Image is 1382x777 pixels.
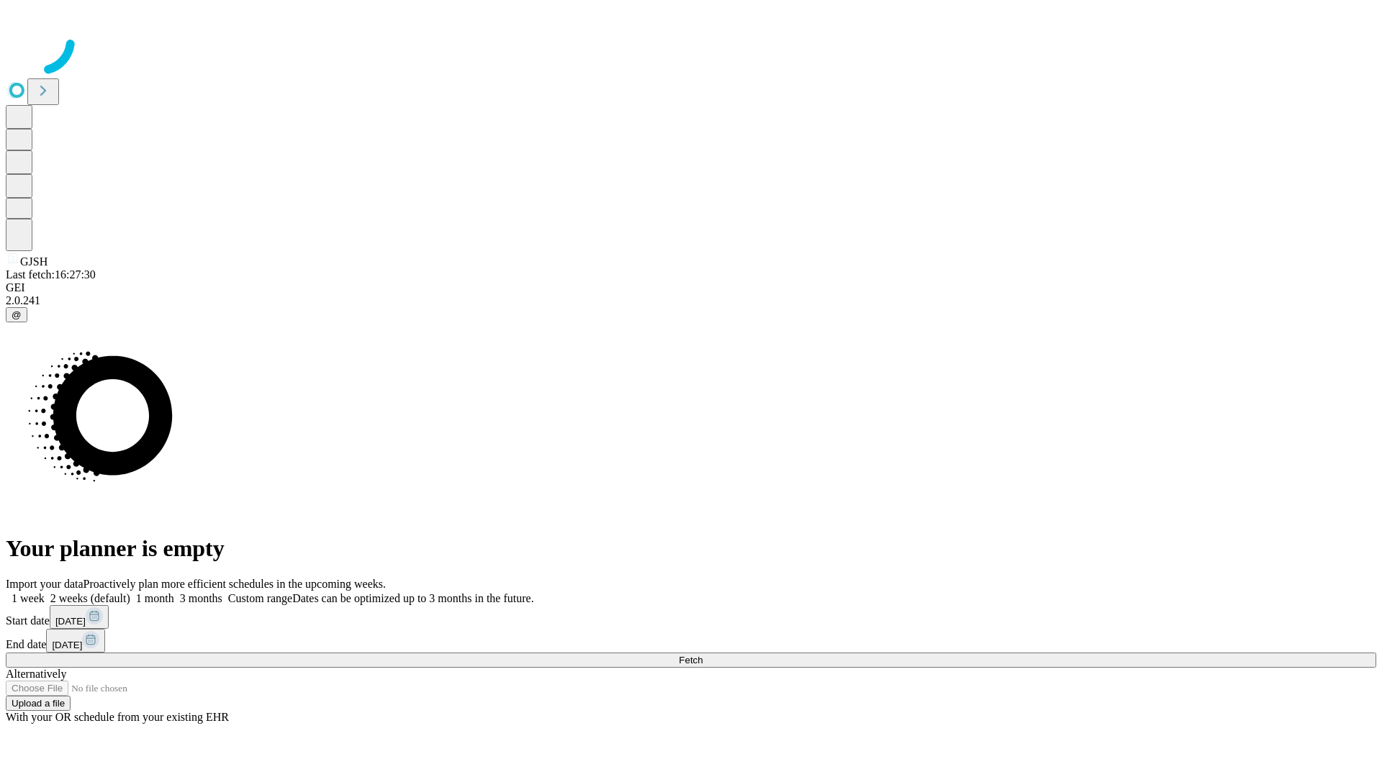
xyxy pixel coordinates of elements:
[46,629,105,653] button: [DATE]
[6,307,27,322] button: @
[6,281,1376,294] div: GEI
[6,668,66,680] span: Alternatively
[6,653,1376,668] button: Fetch
[83,578,386,590] span: Proactively plan more efficient schedules in the upcoming weeks.
[136,592,174,604] span: 1 month
[292,592,533,604] span: Dates can be optimized up to 3 months in the future.
[228,592,292,604] span: Custom range
[50,592,130,604] span: 2 weeks (default)
[20,255,48,268] span: GJSH
[679,655,703,665] span: Fetch
[55,616,86,627] span: [DATE]
[12,592,45,604] span: 1 week
[6,711,229,723] span: With your OR schedule from your existing EHR
[180,592,222,604] span: 3 months
[6,578,83,590] span: Import your data
[50,605,109,629] button: [DATE]
[52,640,82,650] span: [DATE]
[6,696,71,711] button: Upload a file
[6,535,1376,562] h1: Your planner is empty
[12,309,22,320] span: @
[6,629,1376,653] div: End date
[6,605,1376,629] div: Start date
[6,294,1376,307] div: 2.0.241
[6,268,96,281] span: Last fetch: 16:27:30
